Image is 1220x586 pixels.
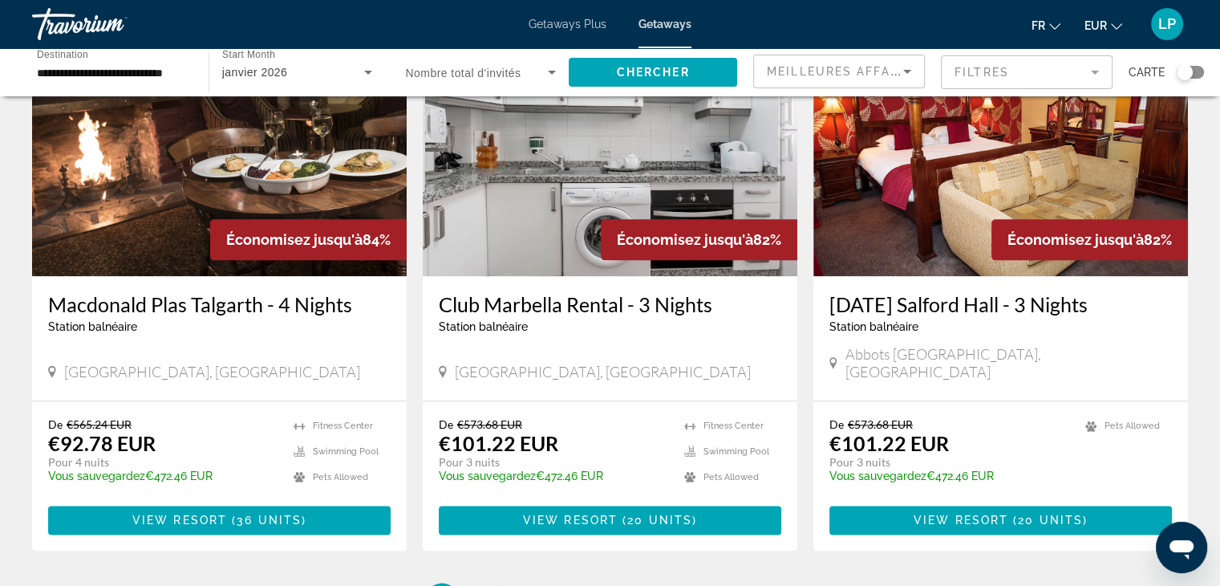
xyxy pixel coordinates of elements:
p: Pour 3 nuits [829,455,1069,470]
button: Chercher [569,58,737,87]
span: Vous sauvegardez [829,470,926,482]
span: 20 units [1018,514,1083,527]
p: Pour 4 nuits [48,455,278,470]
img: DM88I01X.jpg [813,19,1188,276]
button: Filter [941,55,1113,90]
span: View Resort [523,514,618,527]
p: €472.46 EUR [439,470,668,482]
p: €101.22 EUR [439,431,558,455]
span: Économisez jusqu'à [226,231,363,248]
span: Fitness Center [313,421,373,431]
span: Pets Allowed [313,472,368,482]
a: Macdonald Plas Talgarth - 4 Nights [48,292,391,316]
span: 20 units [627,514,692,527]
span: LP [1158,16,1176,32]
span: Pets Allowed [1104,421,1160,431]
button: User Menu [1146,7,1188,41]
button: View Resort(20 units) [829,506,1172,535]
span: 36 units [237,514,302,527]
span: ( ) [1008,514,1088,527]
span: [GEOGRAPHIC_DATA], [GEOGRAPHIC_DATA] [455,363,751,380]
span: View Resort [132,514,227,527]
span: Abbots [GEOGRAPHIC_DATA], [GEOGRAPHIC_DATA] [845,345,1172,380]
span: Destination [37,49,88,59]
span: fr [1032,19,1045,32]
span: Swimming Pool [313,446,379,457]
span: EUR [1084,19,1107,32]
span: €573.68 EUR [457,417,522,431]
img: 2404I01X.jpg [423,19,797,276]
iframe: Bouton de lancement de la fenêtre de messagerie [1156,522,1207,573]
div: 82% [601,219,797,260]
span: Station balnéaire [829,320,918,333]
p: €472.46 EUR [829,470,1069,482]
mat-select: Sort by [767,62,911,81]
span: Nombre total d'invités [406,67,521,79]
span: €565.24 EUR [67,417,132,431]
span: Start Month [222,50,275,60]
span: Fitness Center [703,421,764,431]
p: Pour 3 nuits [439,455,668,470]
div: 82% [991,219,1188,260]
p: €472.46 EUR [48,470,278,482]
a: Getaways [638,18,691,31]
span: Économisez jusqu'à [1007,231,1144,248]
span: Swimming Pool [703,446,769,457]
span: Pets Allowed [703,472,759,482]
span: View Resort [914,514,1008,527]
span: De [48,417,63,431]
p: €92.78 EUR [48,431,156,455]
p: €101.22 EUR [829,431,949,455]
button: View Resort(36 units) [48,506,391,535]
span: Économisez jusqu'à [617,231,753,248]
a: [DATE] Salford Hall - 3 Nights [829,292,1172,316]
a: Club Marbella Rental - 3 Nights [439,292,781,316]
span: ( ) [227,514,306,527]
span: De [829,417,844,431]
span: Vous sauvegardez [439,470,536,482]
span: Vous sauvegardez [48,470,145,482]
span: Station balnéaire [48,320,137,333]
img: 1846O01X.jpg [32,19,407,276]
button: Change currency [1084,14,1122,37]
span: janvier 2026 [222,66,288,79]
span: De [439,417,453,431]
span: Meilleures affaires [767,65,921,78]
span: Carte [1129,61,1165,83]
button: Change language [1032,14,1060,37]
span: [GEOGRAPHIC_DATA], [GEOGRAPHIC_DATA] [64,363,360,380]
span: €573.68 EUR [848,417,913,431]
button: View Resort(20 units) [439,506,781,535]
span: Chercher [617,66,690,79]
a: Travorium [32,3,193,45]
span: Station balnéaire [439,320,528,333]
a: Getaways Plus [529,18,606,31]
span: ( ) [618,514,697,527]
div: 84% [210,219,407,260]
